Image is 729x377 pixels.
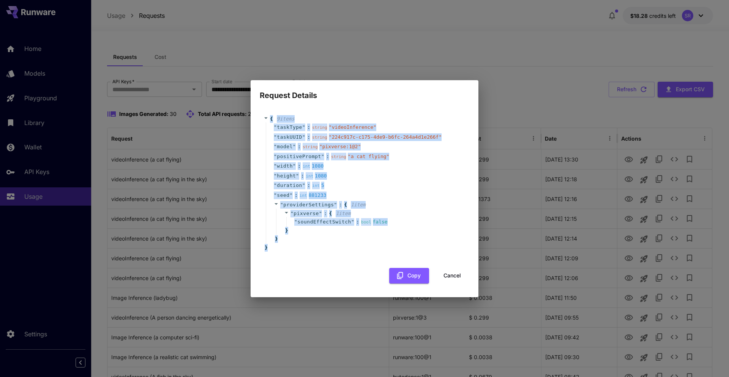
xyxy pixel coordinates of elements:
[329,210,332,217] span: {
[277,116,295,122] span: 9 item s
[274,235,278,243] span: }
[303,162,323,170] div: 1080
[334,202,337,208] span: "
[312,182,324,189] div: 5
[307,124,310,131] span: :
[298,162,301,170] span: :
[361,218,388,226] div: false
[356,218,359,226] span: :
[435,268,469,284] button: Cancel
[297,218,351,226] span: soundEffectSwitch
[300,193,307,198] span: int
[293,163,296,169] span: "
[264,244,268,252] span: }
[274,144,277,149] span: "
[280,202,283,208] span: "
[277,124,302,131] span: taskType
[274,134,277,140] span: "
[277,172,296,180] span: height
[326,153,329,160] span: :
[319,144,361,149] span: " pixverse:1@2 "
[306,172,327,180] div: 1080
[329,134,442,140] span: " 224c917c-c175-4de9-b6fc-264a4d1e266f "
[302,182,305,188] span: "
[329,124,376,130] span: " videoInference "
[277,182,302,189] span: duration
[301,172,304,180] span: :
[321,154,324,159] span: "
[312,135,327,140] span: string
[306,174,313,179] span: int
[283,202,334,208] span: providerSettings
[389,268,429,284] button: Copy
[274,154,277,159] span: "
[336,211,350,216] span: 1 item
[300,192,327,199] div: 881233
[274,124,277,130] span: "
[351,219,354,225] span: "
[303,144,318,149] span: string
[348,154,390,159] span: " a cat flying "
[331,154,346,159] span: string
[303,164,310,169] span: int
[296,173,299,179] span: "
[290,211,293,216] span: "
[344,201,347,209] span: {
[298,143,301,150] span: :
[295,192,298,199] span: :
[307,133,310,141] span: :
[274,182,277,188] span: "
[294,219,297,225] span: "
[251,80,478,101] h2: Request Details
[361,220,371,225] span: bool
[277,162,293,170] span: width
[277,192,289,199] span: seed
[277,133,302,141] span: taskUUID
[270,115,273,123] span: {
[312,125,327,130] span: string
[319,211,322,216] span: "
[274,163,277,169] span: "
[274,192,277,198] span: "
[284,227,288,234] span: }
[293,211,319,216] span: pixverse
[277,143,293,150] span: model
[307,182,310,189] span: :
[277,153,321,160] span: positivePrompt
[312,183,320,188] span: int
[274,173,277,179] span: "
[302,134,305,140] span: "
[339,201,342,209] span: :
[351,202,366,208] span: 1 item
[293,144,296,149] span: "
[302,124,305,130] span: "
[290,192,293,198] span: "
[324,210,327,217] span: :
